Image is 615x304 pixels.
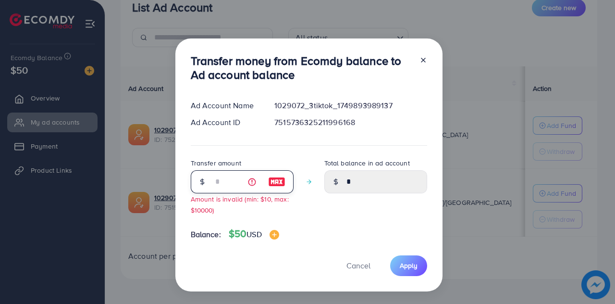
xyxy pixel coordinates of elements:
[191,194,289,215] small: Amount is invalid (min: $10, max: $10000)
[270,230,279,240] img: image
[267,100,434,111] div: 1029072_3tiktok_1749893989137
[268,176,285,188] img: image
[229,228,279,240] h4: $50
[191,158,241,168] label: Transfer amount
[191,229,221,240] span: Balance:
[267,117,434,128] div: 7515736325211996168
[191,54,412,82] h3: Transfer money from Ecomdy balance to Ad account balance
[334,255,382,276] button: Cancel
[346,260,370,271] span: Cancel
[183,100,267,111] div: Ad Account Name
[246,229,261,240] span: USD
[400,261,418,270] span: Apply
[390,255,427,276] button: Apply
[183,117,267,128] div: Ad Account ID
[324,158,410,168] label: Total balance in ad account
